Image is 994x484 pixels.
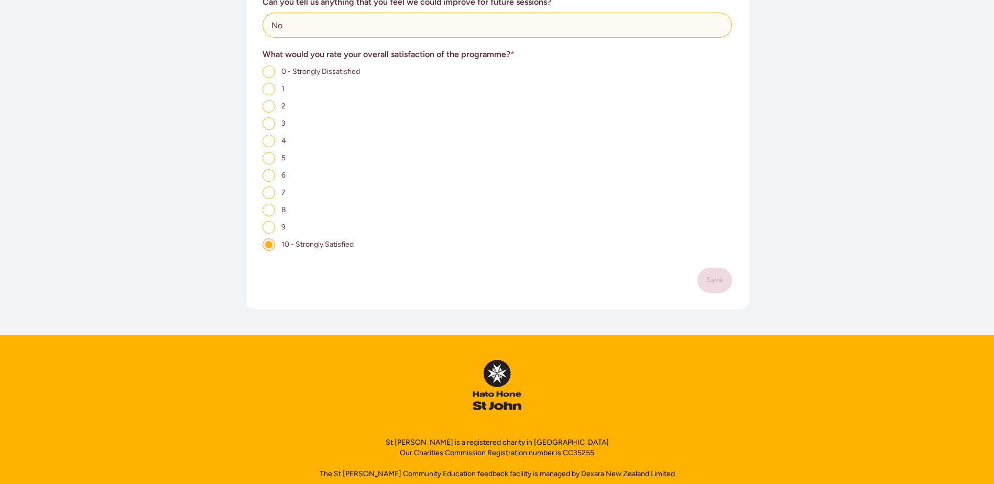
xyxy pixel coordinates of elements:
p: The St [PERSON_NAME] Community Education feedback facility is managed by Dexara New Zealand Limited [320,469,675,479]
span: 6 [281,171,286,180]
p: St [PERSON_NAME] is a registered charity in [GEOGRAPHIC_DATA] Our Charities Commission Registrati... [386,437,609,458]
input: 1 [263,83,275,95]
input: 0 - Strongly Dissatisfied [263,65,275,78]
img: InPulse [473,360,521,410]
input: 8 [263,204,275,216]
input: 10 - Strongly Satisfied [263,238,275,251]
input: 2 [263,100,275,113]
span: 3 [281,119,286,128]
input: 7 [263,186,275,199]
span: 9 [281,223,286,232]
input: 5 [263,152,275,164]
span: 8 [281,205,286,214]
span: 0 - Strongly Dissatisfied [281,67,360,76]
span: 2 [281,102,286,111]
span: 7 [281,188,286,197]
input: 3 [263,117,275,130]
h3: What would you rate your overall satisfaction of the programme? [263,48,732,61]
input: 6 [263,169,275,182]
span: 10 - Strongly Satisfied [281,240,354,249]
input: 9 [263,221,275,234]
span: 1 [281,84,285,93]
span: 4 [281,136,286,145]
span: 5 [281,153,286,162]
input: 4 [263,135,275,147]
